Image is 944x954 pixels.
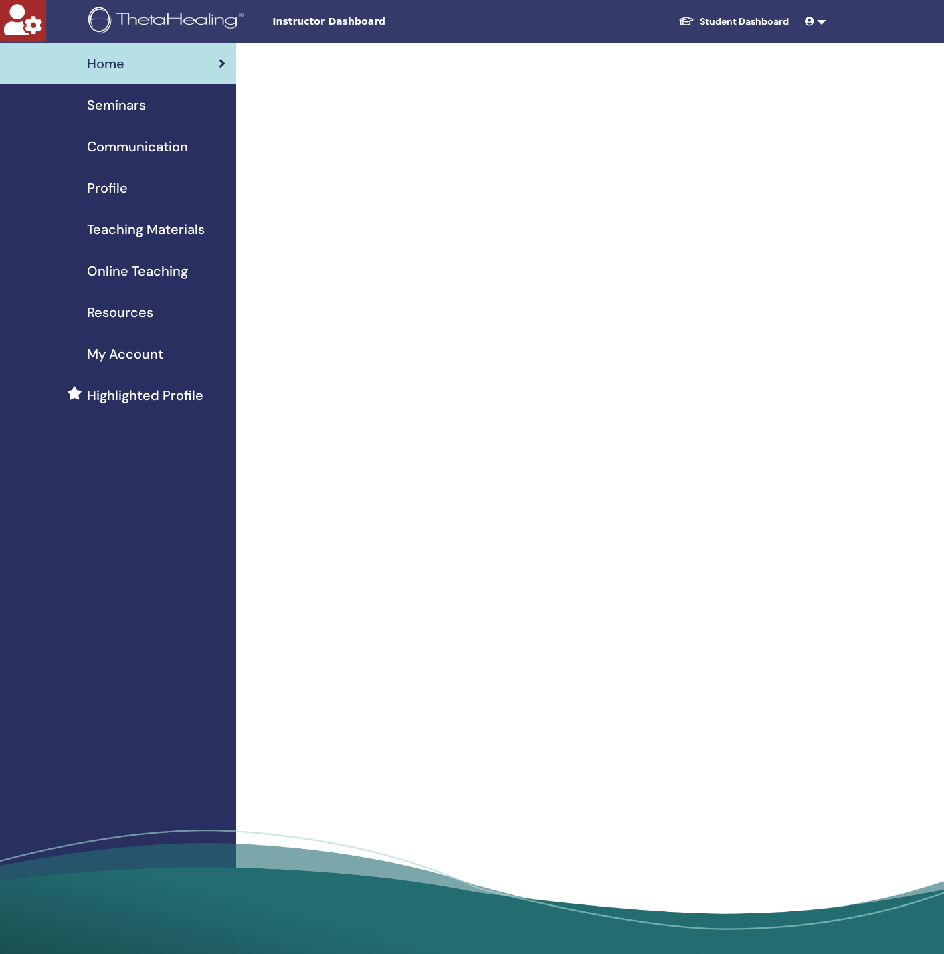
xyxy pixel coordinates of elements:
span: Communication [87,136,188,157]
span: Online Teaching [87,261,188,281]
span: My Account [87,344,163,364]
span: Teaching Materials [87,219,205,240]
span: Resources [87,302,153,322]
img: graduation-cap-white.svg [678,15,694,27]
span: Instructor Dashboard [272,15,473,29]
a: Student Dashboard [668,9,799,34]
span: Seminars [87,95,146,115]
span: Home [87,54,124,74]
span: Highlighted Profile [87,385,203,405]
span: Profile [87,178,128,198]
img: logo.png [88,7,248,37]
